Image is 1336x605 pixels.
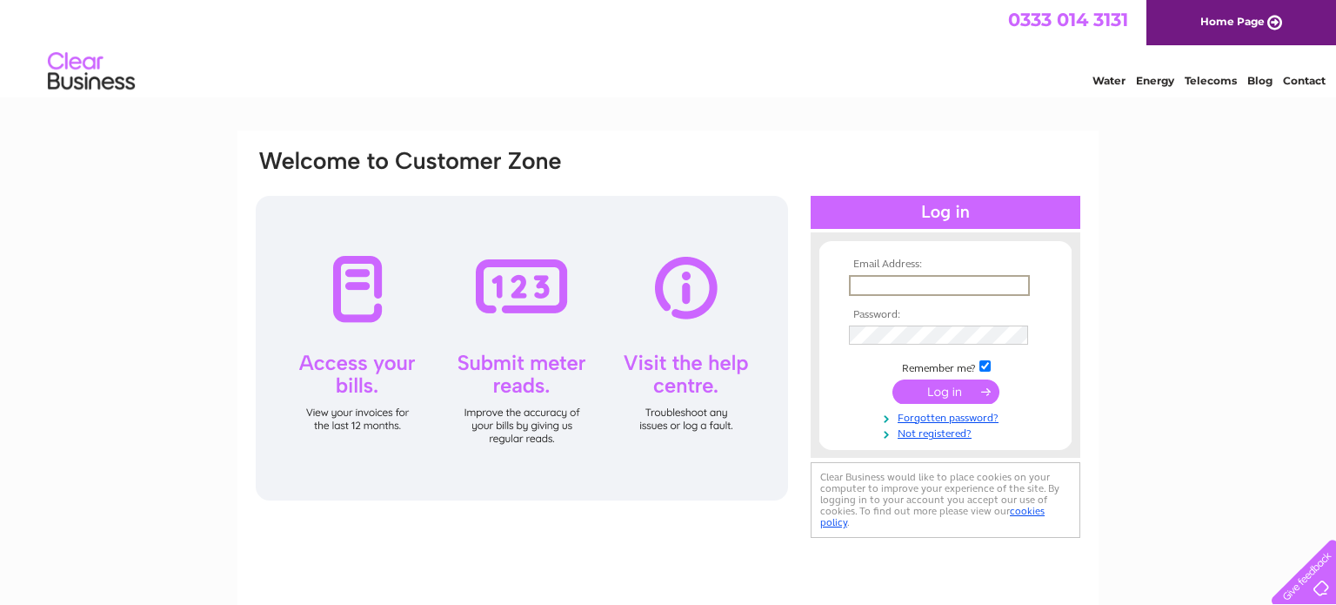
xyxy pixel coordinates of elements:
th: Email Address: [845,259,1046,271]
a: cookies policy [820,505,1045,528]
a: 0333 014 3131 [1008,9,1128,30]
a: Contact [1283,74,1326,87]
a: Telecoms [1185,74,1237,87]
div: Clear Business is a trading name of Verastar Limited (registered in [GEOGRAPHIC_DATA] No. 3667643... [258,10,1080,84]
td: Remember me? [845,358,1046,375]
img: logo.png [47,45,136,98]
a: Water [1092,74,1126,87]
a: Forgotten password? [849,408,1046,425]
a: Blog [1247,74,1273,87]
div: Clear Business would like to place cookies on your computer to improve your experience of the sit... [811,462,1080,538]
a: Energy [1136,74,1174,87]
input: Submit [892,380,999,404]
a: Not registered? [849,424,1046,440]
th: Password: [845,309,1046,321]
